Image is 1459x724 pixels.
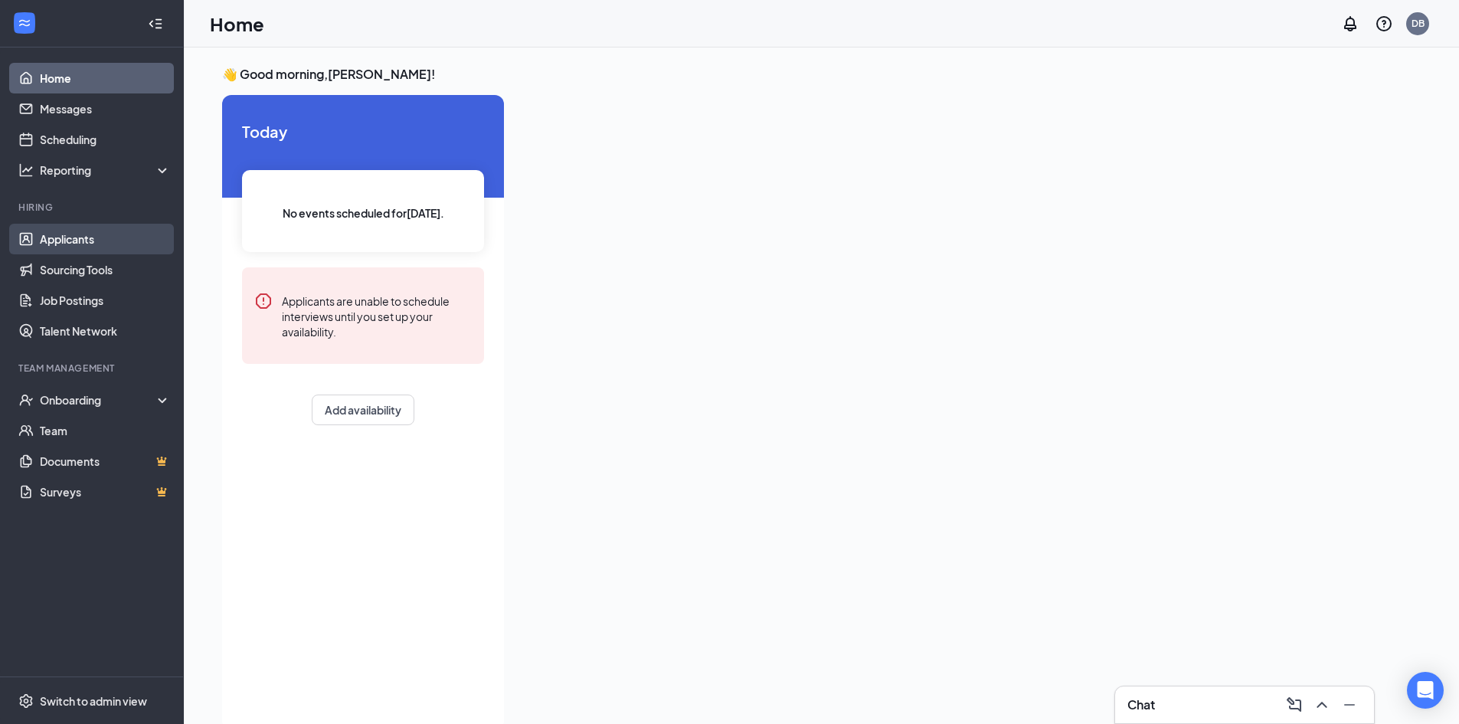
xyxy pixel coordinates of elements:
a: SurveysCrown [40,477,171,507]
span: Today [242,120,484,143]
svg: Notifications [1341,15,1359,33]
button: Minimize [1337,693,1362,717]
svg: Analysis [18,162,34,178]
h1: Home [210,11,264,37]
div: Hiring [18,201,168,214]
svg: Settings [18,693,34,709]
h3: 👋 Good morning, [PERSON_NAME] ! [222,66,1374,83]
h3: Chat [1127,696,1155,713]
a: Messages [40,93,171,124]
a: Team [40,415,171,446]
svg: QuestionInfo [1375,15,1393,33]
div: Switch to admin view [40,693,147,709]
button: ChevronUp [1310,693,1334,717]
div: Onboarding [40,392,158,408]
a: Sourcing Tools [40,254,171,285]
a: Scheduling [40,124,171,155]
a: DocumentsCrown [40,446,171,477]
div: Applicants are unable to schedule interviews until you set up your availability. [282,292,472,339]
button: ComposeMessage [1282,693,1307,717]
div: Open Intercom Messenger [1407,672,1444,709]
a: Applicants [40,224,171,254]
svg: Minimize [1340,696,1359,714]
svg: UserCheck [18,392,34,408]
svg: ComposeMessage [1285,696,1304,714]
a: Job Postings [40,285,171,316]
svg: ChevronUp [1313,696,1331,714]
svg: Collapse [148,16,163,31]
div: DB [1412,17,1425,30]
button: Add availability [312,395,414,425]
svg: WorkstreamLogo [17,15,32,31]
a: Talent Network [40,316,171,346]
svg: Error [254,292,273,310]
span: No events scheduled for [DATE] . [283,205,444,221]
div: Reporting [40,162,172,178]
div: Team Management [18,362,168,375]
a: Home [40,63,171,93]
